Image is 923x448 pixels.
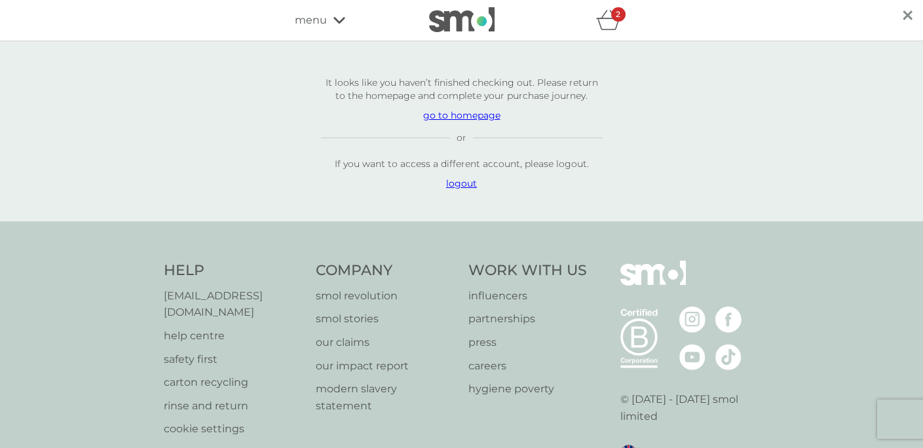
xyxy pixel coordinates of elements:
img: visit the smol Youtube page [679,344,706,370]
a: safety first [164,351,303,368]
a: our impact report [316,358,455,375]
p: or [457,135,466,141]
img: smol [429,7,495,32]
p: © [DATE] - [DATE] smol limited [620,391,760,424]
h4: Company [316,261,455,281]
a: press [468,334,587,351]
h4: Work With Us [468,261,587,281]
a: smol revolution [316,288,455,305]
a: influencers [468,288,587,305]
a: our claims [316,334,455,351]
img: visit the smol Instagram page [679,307,706,333]
p: logout [321,177,603,190]
img: visit the smol Facebook page [715,307,742,333]
img: smol [620,261,686,305]
a: smol stories [316,310,455,327]
span: menu [295,12,327,29]
a: hygiene poverty [468,381,587,398]
p: go to homepage [321,109,603,122]
a: help centre [164,327,303,345]
a: modern slavery statement [316,381,455,414]
p: If you want to access a different account, please logout. [321,154,603,174]
a: careers [468,358,587,375]
a: cookie settings [164,420,303,438]
a: partnerships [468,310,587,327]
p: It looks like you haven’t finished checking out. Please return to the homepage and complete your ... [321,73,603,105]
h4: Help [164,261,303,281]
a: [EMAIL_ADDRESS][DOMAIN_NAME] [164,288,303,321]
div: basket [596,7,629,33]
img: visit the smol Tiktok page [715,344,742,370]
a: carton recycling [164,374,303,391]
a: rinse and return [164,398,303,415]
